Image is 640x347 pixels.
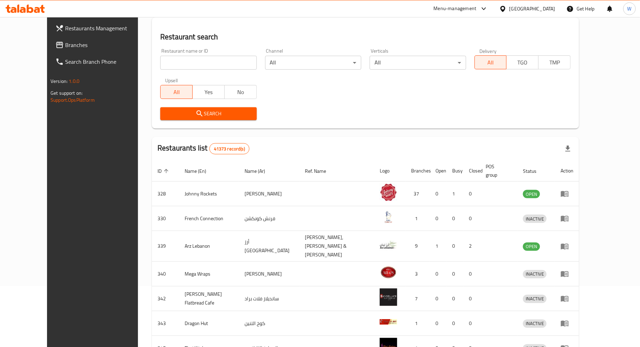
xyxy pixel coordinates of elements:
[406,231,430,262] td: 9
[447,160,463,182] th: Busy
[406,286,430,311] td: 7
[380,288,397,306] img: Sandella's Flatbread Cafe
[239,182,300,206] td: [PERSON_NAME]
[69,77,79,86] span: 1.0.0
[430,231,447,262] td: 1
[561,214,573,223] div: Menu
[239,311,300,336] td: كوخ التنين
[463,231,480,262] td: 2
[179,311,239,336] td: Dragon Hut
[523,270,547,278] span: INACTIVE
[224,85,257,99] button: No
[50,37,154,53] a: Branches
[523,319,547,327] span: INACTIVE
[463,262,480,286] td: 0
[50,53,154,70] a: Search Branch Phone
[166,109,251,118] span: Search
[152,311,179,336] td: 343
[152,262,179,286] td: 340
[380,313,397,331] img: Dragon Hut
[157,167,171,175] span: ID
[245,167,274,175] span: Name (Ar)
[506,55,539,69] button: TGO
[486,162,509,179] span: POS group
[447,286,463,311] td: 0
[160,56,256,70] input: Search for restaurant name or ID..
[228,87,254,97] span: No
[50,20,154,37] a: Restaurants Management
[509,5,555,13] div: [GEOGRAPHIC_DATA]
[430,206,447,231] td: 0
[561,294,573,303] div: Menu
[406,311,430,336] td: 1
[627,5,632,13] span: W
[65,24,148,32] span: Restaurants Management
[179,262,239,286] td: Mega Wraps
[447,311,463,336] td: 0
[523,190,540,198] span: OPEN
[561,190,573,198] div: Menu
[430,160,447,182] th: Open
[163,87,190,97] span: All
[479,48,497,53] label: Delivery
[406,206,430,231] td: 1
[541,57,568,68] span: TMP
[475,55,507,69] button: All
[51,77,68,86] span: Version:
[239,262,300,286] td: [PERSON_NAME]
[406,262,430,286] td: 3
[239,231,300,262] td: أرز [GEOGRAPHIC_DATA]
[523,242,540,250] span: OPEN
[463,286,480,311] td: 0
[380,208,397,226] img: French Connection
[430,286,447,311] td: 0
[239,206,300,231] td: فرنش كونكشن
[430,262,447,286] td: 0
[152,182,179,206] td: 328
[179,286,239,311] td: [PERSON_NAME] Flatbread Cafe
[561,242,573,250] div: Menu
[463,311,480,336] td: 0
[380,184,397,201] img: Johnny Rockets
[380,236,397,254] img: Arz Lebanon
[160,85,193,99] button: All
[305,167,336,175] span: Ref. Name
[65,57,148,66] span: Search Branch Phone
[210,146,249,152] span: 41373 record(s)
[447,206,463,231] td: 0
[430,182,447,206] td: 0
[523,215,547,223] span: INACTIVE
[447,182,463,206] td: 1
[406,160,430,182] th: Branches
[157,143,249,154] h2: Restaurants list
[265,56,361,70] div: All
[185,167,215,175] span: Name (En)
[523,295,547,303] span: INACTIVE
[561,270,573,278] div: Menu
[152,231,179,262] td: 339
[538,55,571,69] button: TMP
[370,56,466,70] div: All
[447,231,463,262] td: 0
[380,264,397,281] img: Mega Wraps
[51,95,95,105] a: Support.OpsPlatform
[478,57,504,68] span: All
[179,182,239,206] td: Johnny Rockets
[406,182,430,206] td: 37
[374,160,406,182] th: Logo
[463,160,480,182] th: Closed
[195,87,222,97] span: Yes
[430,311,447,336] td: 0
[152,286,179,311] td: 342
[179,231,239,262] td: Arz Lebanon
[160,107,256,120] button: Search
[165,78,178,83] label: Upsell
[192,85,225,99] button: Yes
[509,57,536,68] span: TGO
[300,231,375,262] td: [PERSON_NAME],[PERSON_NAME] & [PERSON_NAME]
